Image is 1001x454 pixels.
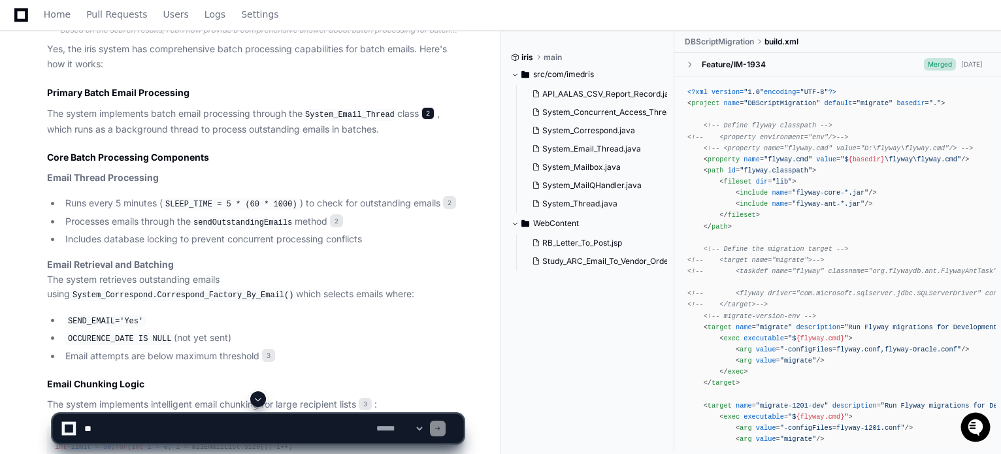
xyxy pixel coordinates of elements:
p: The system retrieves outstanding emails using which selects emails where: [47,257,463,302]
span: project [691,99,719,107]
li: Includes database locking to prevent concurrent processing conflicts [61,232,463,247]
span: include [740,200,768,208]
span: main [544,52,562,63]
span: "." [929,99,941,107]
p: The system implements batch email processing through the class , which runs as a background threa... [47,106,463,137]
span: < = /> [736,189,877,197]
span: < = = = > [687,99,945,107]
span: "migrate" [857,99,893,107]
button: System_Concurrent_Access_Thread.java [527,103,667,122]
span: target [708,323,732,331]
span: include [740,189,768,197]
span: src/com/imedris [533,69,594,80]
img: 1736555170064-99ba0984-63c1-480f-8ee9-699278ef63ed [13,97,37,121]
span: <!-- <property name="flyway.cmd" value="D:\flyway\flyway.cmd"/> --> [704,144,974,152]
span: Logs [205,10,225,18]
button: Study_ARC_Email_To_Vendor_Orders_AJAX.jsp [527,252,667,270]
span: "-configFiles=flyway.conf,flyway-Oracle.conf" [780,346,961,353]
strong: Email Thread Processing [47,172,159,183]
span: path [712,223,728,231]
span: "flyway-ant-*.jar" [792,200,864,208]
span: default [825,99,853,107]
span: 2 [443,196,456,209]
span: <!-- <target name="migrate">--> [687,256,824,264]
span: System_Correspond.java [542,125,635,136]
iframe: Open customer support [959,411,994,446]
span: System_Concurrent_Access_Thread.java [542,107,693,118]
div: We're offline, we'll be back soon [44,110,171,121]
span: description [796,323,840,331]
button: Start new chat [222,101,238,117]
span: exec [723,334,740,342]
button: RB_Letter_To_Post.jsp [527,234,667,252]
span: "flyway.classpath" [740,167,812,174]
span: value [816,155,836,163]
span: iris [521,52,533,63]
span: arg [740,346,751,353]
span: < = /> [736,346,969,353]
span: dir [756,178,768,186]
button: System_MailQHandler.java [527,176,667,195]
span: < = /> [736,200,873,208]
span: Merged [924,58,956,71]
span: arg [740,357,751,365]
strong: Email Retrieval and Batching [47,259,174,270]
span: path [708,167,724,174]
button: System_Thread.java [527,195,667,213]
span: name [736,323,752,331]
span: name [772,189,788,197]
span: executable [744,334,784,342]
span: </ > [704,379,740,387]
div: Start new chat [44,97,214,110]
code: OCCURENCE_DATE IS NULL [65,333,174,345]
code: System_Email_Thread [303,109,397,121]
span: name [744,155,760,163]
span: " [844,334,848,342]
span: DBScriptMigration [685,37,754,47]
code: sendOutstandingEmails [191,217,295,229]
button: src/com/imedris [511,64,665,85]
span: RB_Letter_To_Post.jsp [542,238,622,248]
span: > [844,334,852,342]
span: Pull Requests [86,10,147,18]
span: Home [44,10,71,18]
span: <!-- </target>--> [687,300,768,308]
span: {flyway.cmd} [796,334,844,342]
span: Pylon [130,137,158,147]
h3: Core Batch Processing Components [47,151,463,164]
span: < = > [704,167,817,174]
span: \flyway\flyway.cmd" [885,155,961,163]
li: (not yet sent) [61,331,463,346]
span: target [712,379,736,387]
span: 3 [262,349,275,362]
span: "migrate" [780,357,816,365]
li: Processes emails through the method [61,214,463,230]
div: Feature/IM-1934 [702,59,766,70]
p: Yes, the iris system has comprehensive batch processing capabilities for batch emails. Here's how... [47,42,463,72]
h2: Primary Batch Email Processing [47,86,463,99]
span: Users [163,10,189,18]
span: <!-- Define the migration target --> [704,245,849,253]
span: "$ [788,334,796,342]
span: <!-- Define flyway classpath --> [704,122,832,129]
span: "migrate" [756,323,792,331]
span: exec [728,368,744,376]
span: Study_ARC_Email_To_Vendor_Orders_AJAX.jsp [542,256,712,267]
button: WebContent [511,213,665,234]
code: SEND_EMAIL='Yes' [65,316,146,327]
span: "Run Flyway migrations for Development" [844,323,1001,331]
span: /> [885,155,969,163]
span: "UTF-8" [800,88,829,96]
span: System_Email_Thread.java [542,144,641,154]
span: build.xml [764,37,798,47]
span: < = = [704,155,849,163]
button: System_Mailbox.java [527,158,667,176]
span: < = > [719,178,796,186]
span: fileset [728,211,756,219]
span: 2 [330,214,343,227]
span: name [723,99,740,107]
a: Powered byPylon [92,137,158,147]
span: fileset [723,178,751,186]
span: "flyway-core-*.jar" [792,189,868,197]
span: System_MailQHandler.java [542,180,642,191]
